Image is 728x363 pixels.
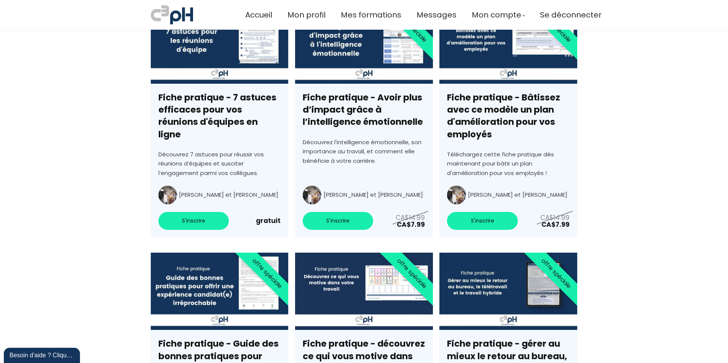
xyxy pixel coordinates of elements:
[4,346,81,363] iframe: chat widget
[540,9,602,21] a: Se déconnecter
[417,9,457,21] a: Messages
[151,4,193,26] img: a70bc7685e0efc0bd0b04b3506828469.jpeg
[245,9,272,21] a: Accueil
[472,9,521,21] span: Mon compte
[287,9,326,21] a: Mon profil
[341,9,401,21] a: Mes formations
